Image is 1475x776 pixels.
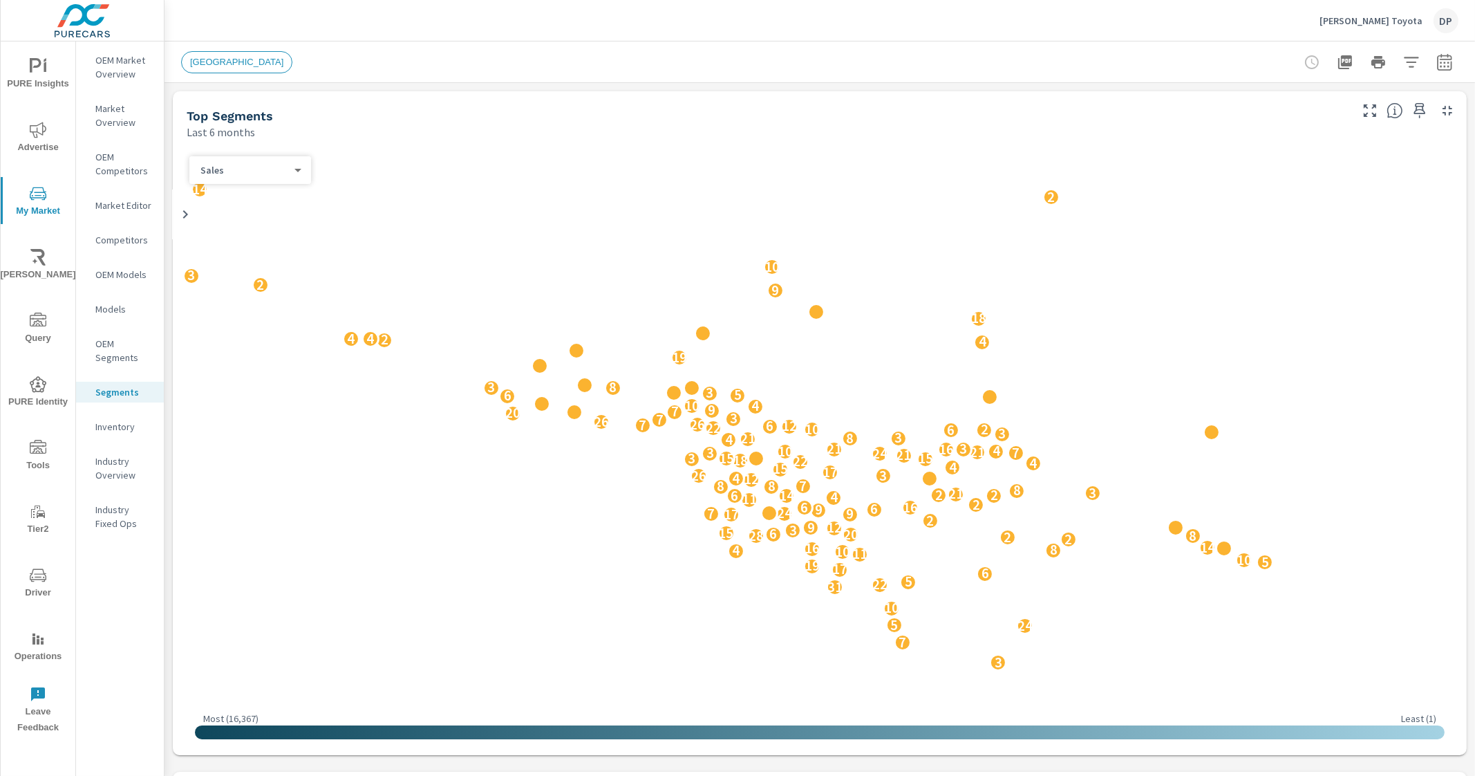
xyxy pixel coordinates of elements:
span: PURE Insights [5,58,71,92]
p: 4 [830,489,838,506]
p: 12 [782,418,797,434]
p: 4 [347,331,355,347]
p: 2 [973,497,980,513]
p: OEM Models [95,268,153,281]
p: 4 [949,459,957,476]
p: 3 [487,379,495,396]
p: Competitors [95,233,153,247]
p: 10 [684,398,699,414]
p: 17 [724,506,739,523]
p: Inventory [95,420,153,434]
p: OEM Market Overview [95,53,153,81]
p: 2 [256,277,264,293]
p: Market Editor [95,198,153,212]
div: Inventory [76,416,164,437]
h5: Top Segments [187,109,273,123]
p: 16 [805,540,820,557]
p: 6 [947,422,955,438]
div: Market Editor [76,195,164,216]
p: 5 [891,617,899,634]
p: 12 [827,519,842,536]
div: OEM Segments [76,333,164,368]
div: Market Overview [76,98,164,133]
p: 6 [731,488,738,504]
p: 6 [800,499,808,516]
p: 18 [971,310,986,326]
p: 4 [732,542,740,559]
div: OEM Competitors [76,147,164,181]
p: 3 [730,410,737,427]
p: 21 [896,447,912,463]
p: 2 [1004,529,1012,546]
p: 17 [823,464,838,481]
p: [PERSON_NAME] Toyota [1319,15,1422,27]
p: 21 [970,444,985,461]
p: Segments [95,385,153,399]
p: 15 [719,450,734,467]
p: 4 [1029,455,1037,472]
p: 21 [827,441,842,457]
p: 6 [767,418,774,434]
p: 8 [1050,542,1058,558]
p: 19 [672,349,687,366]
p: Least ( 1 ) [1401,712,1436,725]
button: Minimize Widget [1436,100,1458,122]
p: 3 [688,450,695,467]
button: "Export Report to PDF" [1331,48,1359,76]
p: Market Overview [95,102,153,129]
p: 2 [926,512,934,529]
p: 7 [639,417,646,434]
p: 4 [366,331,374,347]
p: 3 [959,441,967,457]
p: 22 [706,420,721,436]
p: 22 [793,453,808,470]
p: 26 [690,416,705,433]
span: Leave Feedback [5,686,71,736]
p: 15 [918,450,933,467]
span: Tools [5,440,71,474]
div: OEM Models [76,264,164,285]
p: 2 [981,421,988,438]
p: 10 [884,600,899,616]
p: 9 [771,282,779,299]
p: 3 [995,654,1002,671]
p: Sales [200,164,289,176]
p: 7 [707,506,715,522]
p: 18 [733,452,748,469]
p: 24 [777,505,792,521]
p: 8 [1189,528,1196,544]
p: 20 [843,526,858,543]
p: Industry Overview [95,454,153,482]
p: 3 [894,429,902,446]
p: 5 [1261,554,1269,571]
p: 10 [1237,552,1252,569]
p: 4 [725,432,733,448]
div: DP [1434,8,1458,33]
p: 26 [594,414,609,430]
span: Understand by postal code where segments are selling. [Source: Market registration data from thir... [1387,102,1403,119]
p: 12 [744,471,759,488]
p: 4 [732,470,740,487]
span: Driver [5,567,71,601]
button: Make Fullscreen [1359,100,1381,122]
p: 6 [870,501,878,517]
p: 11 [742,491,757,508]
p: 19 [805,557,820,574]
p: 26 [691,468,706,484]
p: 8 [609,379,617,396]
p: 10 [764,259,780,275]
p: 15 [719,525,734,542]
p: 4 [751,398,759,414]
div: Industry Fixed Ops [76,499,164,534]
p: 3 [879,468,887,484]
p: 10 [835,544,850,560]
p: 22 [872,576,887,593]
div: Competitors [76,230,164,250]
p: 9 [708,402,715,418]
p: 3 [187,267,195,284]
p: 10 [778,443,793,460]
p: Industry Fixed Ops [95,503,153,530]
p: 11 [852,546,867,562]
p: 6 [981,565,989,582]
p: 20 [505,405,520,421]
